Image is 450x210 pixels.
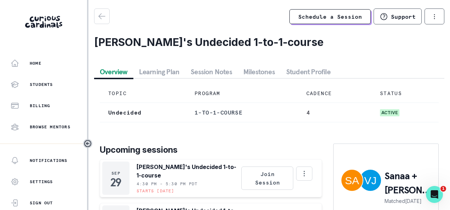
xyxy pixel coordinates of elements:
td: TOPIC [100,84,186,103]
p: 4:30 PM - 5:30 PM PDT [137,181,197,187]
button: Join Session [241,167,293,190]
button: options [425,8,444,24]
h2: [PERSON_NAME]'s Undecided 1-to-1-course [94,36,444,48]
td: 4 [298,103,371,122]
td: Undecided [100,103,186,122]
p: Billing [30,103,50,109]
button: Options [296,167,312,181]
button: Milestones [238,65,281,78]
img: vishika jasti [360,170,381,191]
td: CADENCE [298,84,371,103]
iframe: Intercom live chat [426,186,443,203]
img: Sanaa Alam [341,170,363,191]
button: Session Notes [185,65,238,78]
p: Notifications [30,158,68,163]
span: 1 [440,186,446,192]
p: Matched [DATE] [385,197,431,205]
button: Toggle sidebar [83,139,92,148]
td: STATUS [371,84,439,103]
button: Support [374,8,422,24]
p: Settings [30,179,53,185]
p: Home [30,60,41,66]
p: 29 [110,179,121,186]
p: Sep [111,170,120,176]
span: active [380,109,399,116]
p: Upcoming sessions [100,144,322,156]
p: Sign Out [30,200,53,206]
p: Sanaa + [PERSON_NAME] [385,169,431,197]
td: 1-to-1-course [186,103,298,122]
p: Starts [DATE] [137,188,174,194]
button: Overview [94,65,133,78]
img: Curious Cardinals Logo [25,16,62,28]
p: Students [30,82,53,87]
p: Browse Mentors [30,124,70,130]
p: [PERSON_NAME]'s Undecided 1-to-1-course [137,163,238,180]
td: PROGRAM [186,84,298,103]
p: Support [391,13,416,20]
button: Learning Plan [133,65,185,78]
button: Student Profile [281,65,336,78]
a: Schedule a Session [289,9,371,24]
